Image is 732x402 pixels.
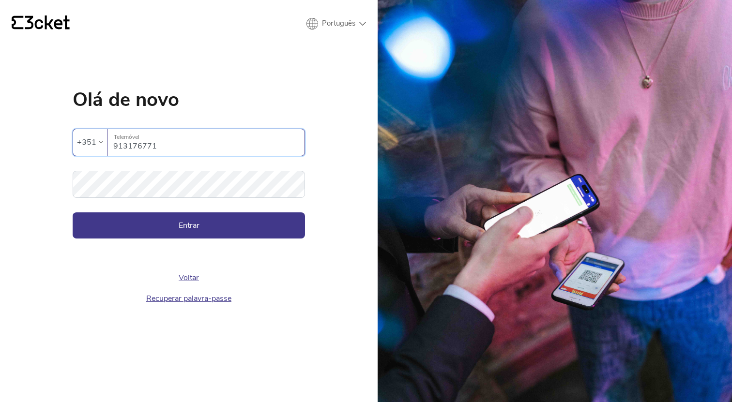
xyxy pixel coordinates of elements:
[73,171,305,187] label: Palavra-passe
[73,90,305,109] h1: Olá de novo
[12,15,70,32] a: {' '}
[113,129,305,156] input: Telemóvel
[146,293,231,304] a: Recuperar palavra-passe
[12,16,23,30] g: {' '}
[77,135,96,149] div: +351
[73,212,305,238] button: Entrar
[107,129,305,145] label: Telemóvel
[179,272,199,283] a: Voltar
